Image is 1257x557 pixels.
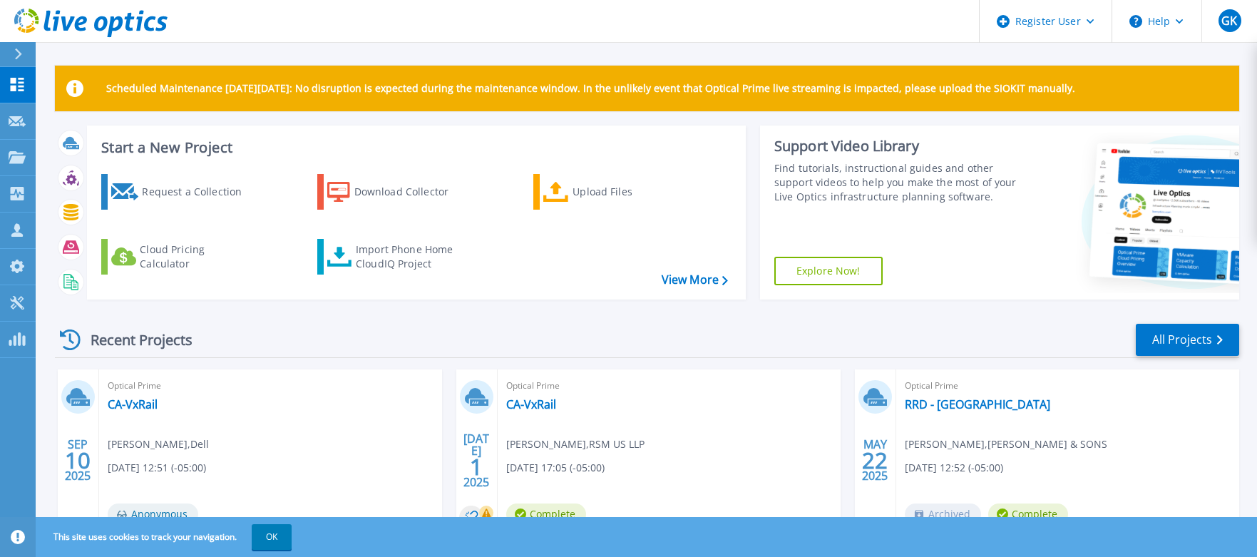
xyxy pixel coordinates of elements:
[108,504,198,525] span: Anonymous
[988,504,1068,525] span: Complete
[662,273,728,287] a: View More
[106,83,1075,94] p: Scheduled Maintenance [DATE][DATE]: No disruption is expected during the maintenance window. In t...
[774,137,1017,155] div: Support Video Library
[470,461,483,473] span: 1
[140,242,254,271] div: Cloud Pricing Calculator
[142,178,256,206] div: Request a Collection
[356,242,467,271] div: Import Phone Home CloudIQ Project
[905,397,1050,412] a: RRD - [GEOGRAPHIC_DATA]
[101,140,727,155] h3: Start a New Project
[463,434,490,486] div: [DATE] 2025
[862,454,888,466] span: 22
[1136,324,1239,356] a: All Projects
[317,174,476,210] a: Download Collector
[861,434,888,486] div: MAY 2025
[905,436,1107,452] span: [PERSON_NAME] , [PERSON_NAME] & SONS
[108,436,209,452] span: [PERSON_NAME] , Dell
[64,434,91,486] div: SEP 2025
[774,257,883,285] a: Explore Now!
[252,524,292,550] button: OK
[101,174,260,210] a: Request a Collection
[774,161,1017,204] div: Find tutorials, instructional guides and other support videos to help you make the most of your L...
[905,504,981,525] span: Archived
[506,460,605,476] span: [DATE] 17:05 (-05:00)
[533,174,692,210] a: Upload Files
[506,397,556,412] a: CA-VxRail
[39,524,292,550] span: This site uses cookies to track your navigation.
[101,239,260,275] a: Cloud Pricing Calculator
[108,378,433,394] span: Optical Prime
[506,436,645,452] span: [PERSON_NAME] , RSM US LLP
[108,397,158,412] a: CA-VxRail
[573,178,687,206] div: Upload Files
[65,454,91,466] span: 10
[905,378,1231,394] span: Optical Prime
[506,378,832,394] span: Optical Prime
[506,504,586,525] span: Complete
[905,460,1003,476] span: [DATE] 12:52 (-05:00)
[1221,15,1237,26] span: GK
[55,322,212,357] div: Recent Projects
[108,460,206,476] span: [DATE] 12:51 (-05:00)
[354,178,468,206] div: Download Collector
